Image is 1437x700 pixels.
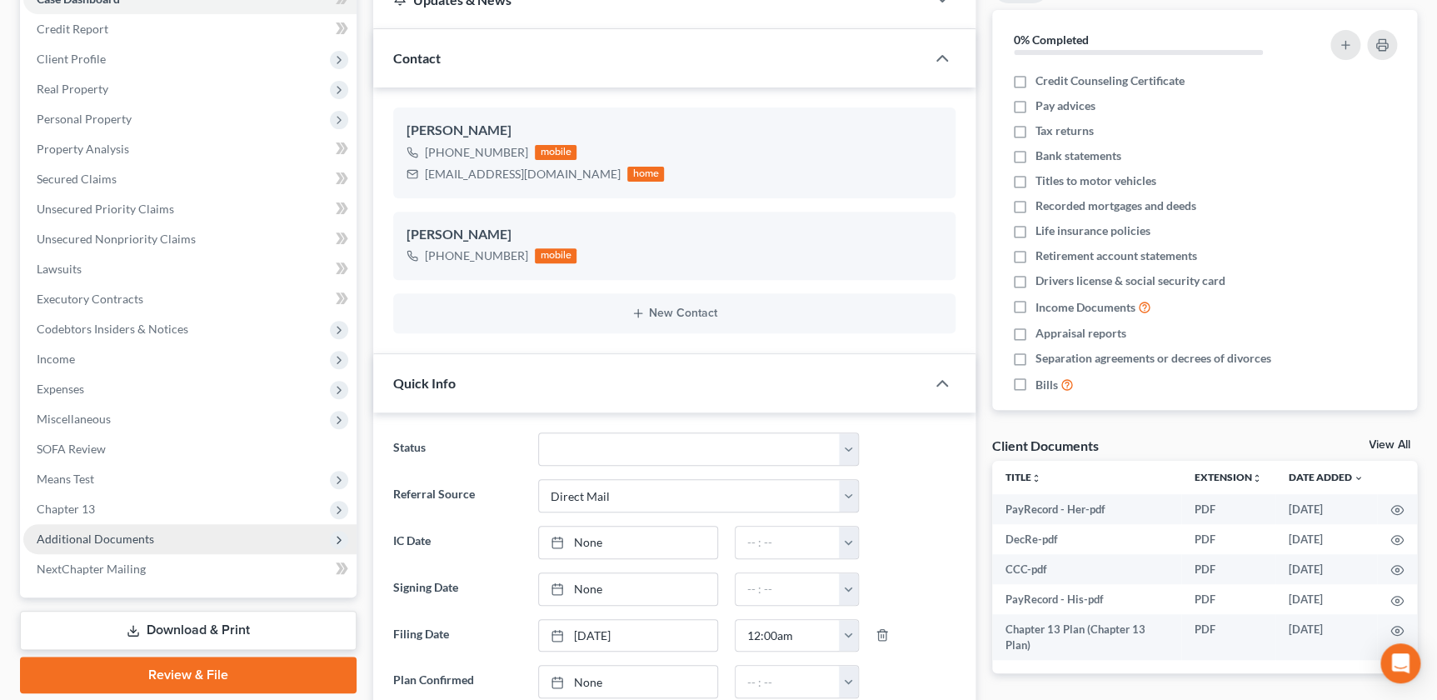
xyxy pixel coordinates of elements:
[627,167,664,182] div: home
[736,527,840,558] input: -- : --
[37,172,117,186] span: Secured Claims
[425,166,621,182] div: [EMAIL_ADDRESS][DOMAIN_NAME]
[1275,584,1377,614] td: [DATE]
[37,142,129,156] span: Property Analysis
[23,554,357,584] a: NextChapter Mailing
[539,573,717,605] a: None
[992,437,1099,454] div: Client Documents
[1005,471,1041,483] a: Titleunfold_more
[1275,524,1377,554] td: [DATE]
[1035,350,1271,367] span: Separation agreements or decrees of divorces
[37,52,106,66] span: Client Profile
[1289,471,1364,483] a: Date Added expand_more
[37,412,111,426] span: Miscellaneous
[37,532,154,546] span: Additional Documents
[23,434,357,464] a: SOFA Review
[1014,32,1089,47] strong: 0% Completed
[37,82,108,96] span: Real Property
[23,14,357,44] a: Credit Report
[407,225,941,245] div: [PERSON_NAME]
[37,292,143,306] span: Executory Contracts
[1275,554,1377,584] td: [DATE]
[425,144,528,161] div: [PHONE_NUMBER]
[37,322,188,336] span: Codebtors Insiders & Notices
[736,666,840,697] input: -- : --
[1380,643,1420,683] div: Open Intercom Messenger
[1181,614,1275,660] td: PDF
[1035,197,1196,214] span: Recorded mortgages and deeds
[385,432,530,466] label: Status
[425,247,528,264] div: [PHONE_NUMBER]
[1035,97,1095,114] span: Pay advices
[535,248,576,263] div: mobile
[23,254,357,284] a: Lawsuits
[37,112,132,126] span: Personal Property
[736,573,840,605] input: -- : --
[393,375,456,391] span: Quick Info
[1035,147,1121,164] span: Bank statements
[1181,584,1275,614] td: PDF
[992,614,1181,660] td: Chapter 13 Plan (Chapter 13 Plan)
[23,284,357,314] a: Executory Contracts
[992,494,1181,524] td: PayRecord - Her-pdf
[385,479,530,512] label: Referral Source
[37,232,196,246] span: Unsecured Nonpriority Claims
[385,665,530,698] label: Plan Confirmed
[23,194,357,224] a: Unsecured Priority Claims
[1181,494,1275,524] td: PDF
[1035,299,1135,316] span: Income Documents
[1354,473,1364,483] i: expand_more
[20,611,357,650] a: Download & Print
[1035,172,1156,189] span: Titles to motor vehicles
[1035,122,1094,139] span: Tax returns
[37,22,108,36] span: Credit Report
[23,134,357,164] a: Property Analysis
[23,164,357,194] a: Secured Claims
[539,666,717,697] a: None
[37,502,95,516] span: Chapter 13
[37,202,174,216] span: Unsecured Priority Claims
[1035,72,1185,89] span: Credit Counseling Certificate
[1035,247,1197,264] span: Retirement account statements
[407,307,941,320] button: New Contact
[37,382,84,396] span: Expenses
[1035,272,1225,289] span: Drivers license & social security card
[37,262,82,276] span: Lawsuits
[1275,614,1377,660] td: [DATE]
[37,442,106,456] span: SOFA Review
[407,121,941,141] div: [PERSON_NAME]
[37,472,94,486] span: Means Test
[1195,471,1262,483] a: Extensionunfold_more
[1369,439,1410,451] a: View All
[393,50,441,66] span: Contact
[1035,222,1150,239] span: Life insurance policies
[1035,377,1058,393] span: Bills
[1181,554,1275,584] td: PDF
[385,619,530,652] label: Filing Date
[1181,524,1275,554] td: PDF
[539,527,717,558] a: None
[20,657,357,693] a: Review & File
[385,526,530,559] label: IC Date
[37,562,146,576] span: NextChapter Mailing
[1035,325,1126,342] span: Appraisal reports
[992,554,1181,584] td: CCC-pdf
[535,145,576,160] div: mobile
[23,224,357,254] a: Unsecured Nonpriority Claims
[1275,494,1377,524] td: [DATE]
[1031,473,1041,483] i: unfold_more
[37,352,75,366] span: Income
[1252,473,1262,483] i: unfold_more
[539,620,717,652] a: [DATE]
[736,620,840,652] input: -- : --
[992,584,1181,614] td: PayRecord - His-pdf
[992,524,1181,554] td: DecRe-pdf
[385,572,530,606] label: Signing Date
